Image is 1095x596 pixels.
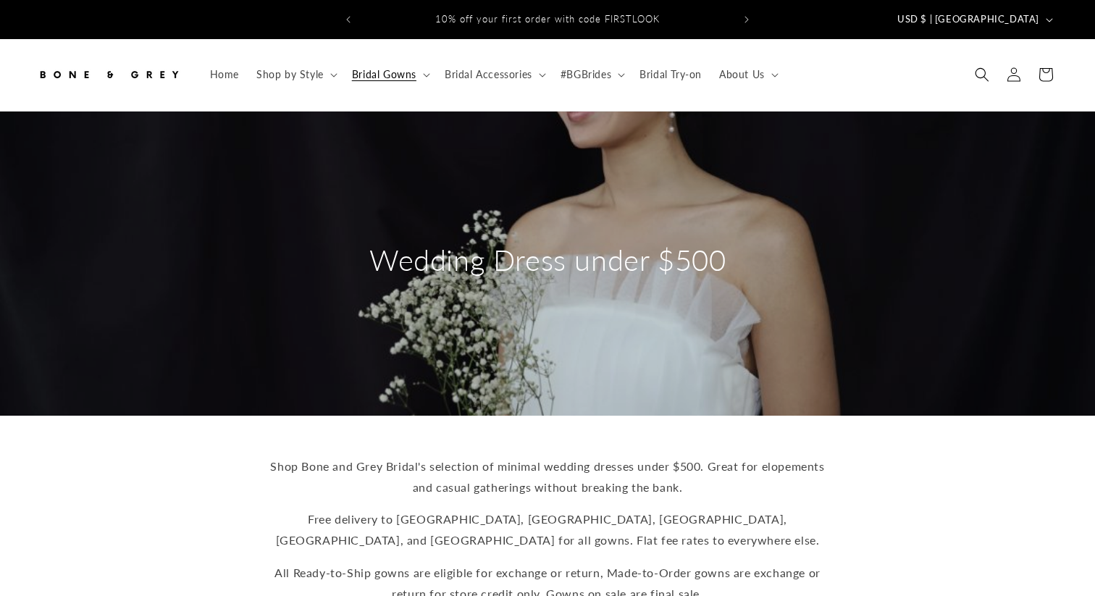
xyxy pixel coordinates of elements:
summary: Search [966,59,998,91]
span: #BGBrides [561,68,611,81]
p: Free delivery to [GEOGRAPHIC_DATA], [GEOGRAPHIC_DATA], [GEOGRAPHIC_DATA], [GEOGRAPHIC_DATA], and ... [265,509,830,551]
button: Next announcement [731,6,763,33]
span: USD $ | [GEOGRAPHIC_DATA] [897,12,1039,27]
span: Bridal Try-on [639,68,702,81]
summary: About Us [710,59,784,90]
span: Bridal Accessories [445,68,532,81]
p: Shop Bone and Grey Bridal's selection of minimal wedding dresses under $500. Great for elopements... [265,456,830,498]
a: Bridal Try-on [631,59,710,90]
span: Shop by Style [256,68,324,81]
a: Home [201,59,248,90]
span: 10% off your first order with code FIRSTLOOK [435,13,660,25]
summary: Bridal Accessories [436,59,552,90]
button: USD $ | [GEOGRAPHIC_DATA] [889,6,1059,33]
span: Bridal Gowns [352,68,416,81]
summary: #BGBrides [552,59,631,90]
summary: Bridal Gowns [343,59,436,90]
a: Bone and Grey Bridal [31,54,187,96]
summary: Shop by Style [248,59,343,90]
span: Home [210,68,239,81]
img: Bone and Grey Bridal [36,59,181,91]
span: About Us [719,68,765,81]
button: Previous announcement [332,6,364,33]
h2: Wedding Dress under $500 [369,241,726,279]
